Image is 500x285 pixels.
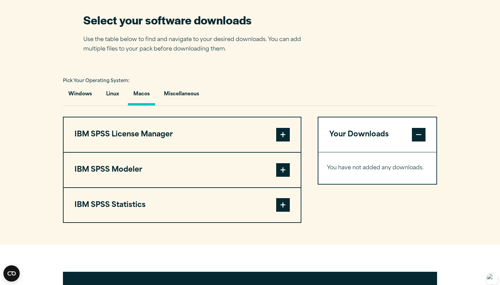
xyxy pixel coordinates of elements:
[83,35,311,55] p: Use the table below to find and navigate to your desired downloads. You can add multiple files to...
[63,86,97,106] button: Windows
[64,117,301,152] button: IBM SPSS License Manager
[3,265,20,282] button: Open CMP widget
[83,12,311,27] h2: Select your software downloads
[159,86,204,106] button: Miscellaneous
[318,117,436,152] button: Your Downloads
[327,163,428,173] p: You have not added any downloads.
[101,86,124,106] button: Linux
[318,152,436,184] div: Your Downloads
[128,86,155,106] button: Macos
[64,153,301,187] button: IBM SPSS Modeler
[64,188,301,223] button: IBM SPSS Statistics
[63,79,130,83] span: Pick Your Operating System:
